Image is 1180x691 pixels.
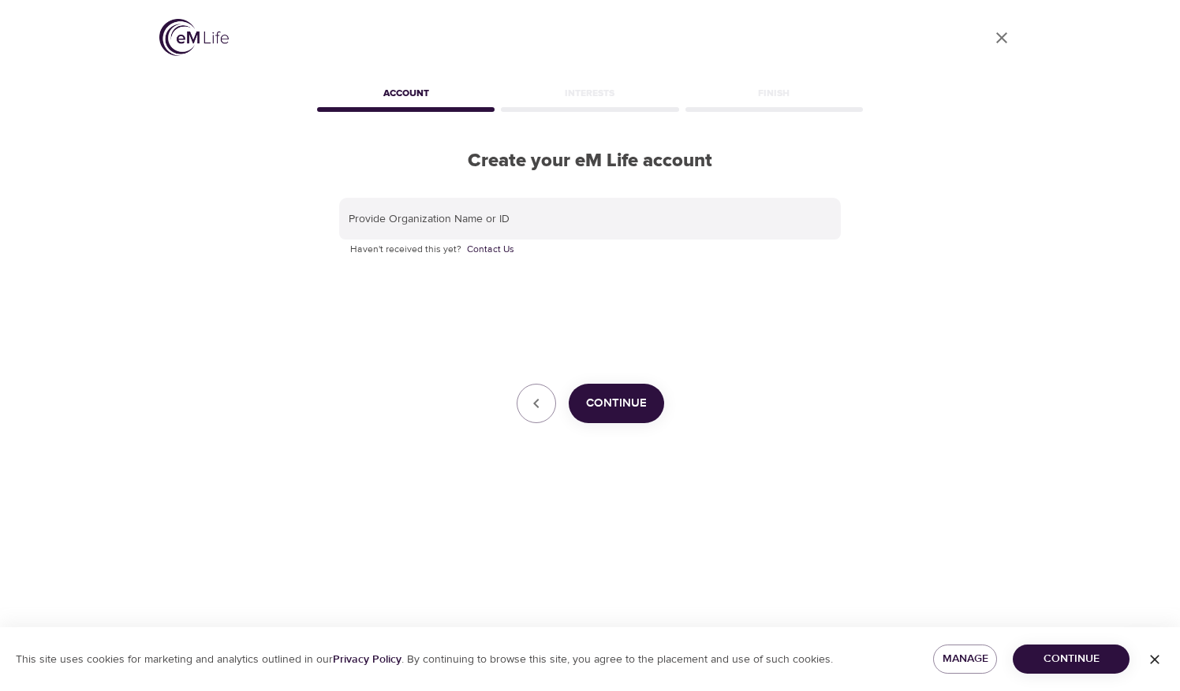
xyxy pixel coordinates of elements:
[314,150,866,173] h2: Create your eM Life account
[467,242,514,258] a: Contact Us
[569,384,664,423] button: Continue
[159,19,229,56] img: logo
[1013,645,1130,674] button: Continue
[1025,649,1117,669] span: Continue
[983,19,1021,57] a: close
[350,242,830,258] p: Haven't received this yet?
[933,645,998,674] button: Manage
[333,652,401,667] a: Privacy Policy
[946,649,985,669] span: Manage
[586,393,647,414] span: Continue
